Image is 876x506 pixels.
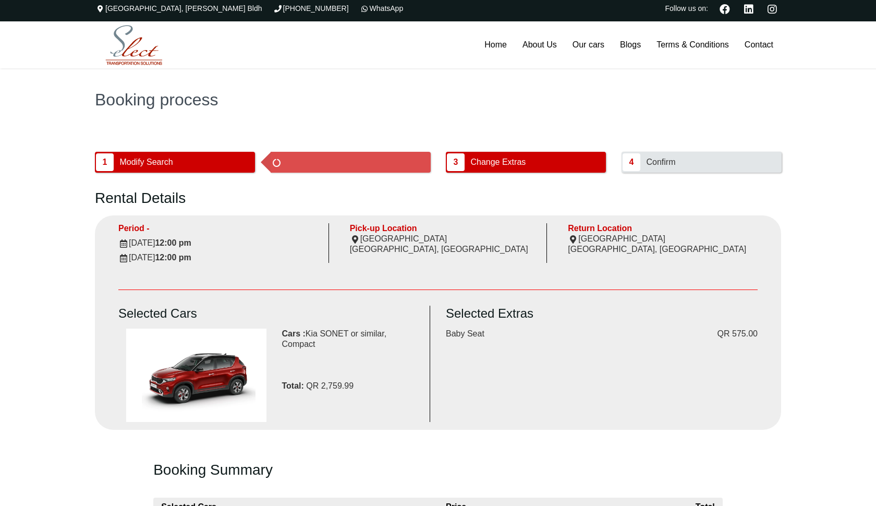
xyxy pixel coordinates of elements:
span: QR 575.00 [717,329,758,339]
button: 4 Confirm [622,152,782,173]
div: [DATE] [118,252,321,263]
div: Return Location [568,223,758,234]
h3: Selected Extras [446,306,758,321]
div: [DATE] [118,238,321,248]
a: About Us [515,21,565,68]
a: WhatsApp [359,4,404,13]
div: Kia SONET or similar, Compact [274,329,430,422]
span: 1 [96,153,114,171]
a: Instagram [763,3,781,14]
div: Pick-up Location [350,223,539,234]
button: 1 Modify Search [95,152,255,173]
a: [PHONE_NUMBER] [273,4,349,13]
a: Linkedin [739,3,758,14]
a: Terms & Conditions [649,21,737,68]
span: Confirm [642,152,679,172]
a: Blogs [612,21,649,68]
span: Modify Search [116,152,176,172]
span: Baby Seat [446,329,484,338]
b: Cars : [282,329,306,338]
div: [GEOGRAPHIC_DATA] [GEOGRAPHIC_DATA], [GEOGRAPHIC_DATA] [350,234,539,255]
strong: 12:00 pm [155,238,191,247]
a: Contact [737,21,781,68]
button: 3 Change Extras [446,152,606,173]
h2: Rental Details [95,189,781,207]
span: 3 [447,153,465,171]
h1: Booking process [95,91,781,108]
b: Total: [282,381,304,390]
a: Facebook [715,3,734,14]
img: Select Rent a Car [98,23,171,68]
img: Kia SONET or similar [126,329,266,422]
div: Period - [118,223,321,234]
h3: Selected Cars [118,306,430,321]
span: QR 2,759.99 [306,381,354,390]
span: 4 [623,153,640,171]
div: [GEOGRAPHIC_DATA] [GEOGRAPHIC_DATA], [GEOGRAPHIC_DATA] [568,234,758,255]
a: Our cars [565,21,612,68]
a: Home [477,21,515,68]
strong: 12:00 pm [155,253,191,262]
h2: Booking Summary [153,461,723,479]
span: Change Extras [467,152,529,172]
